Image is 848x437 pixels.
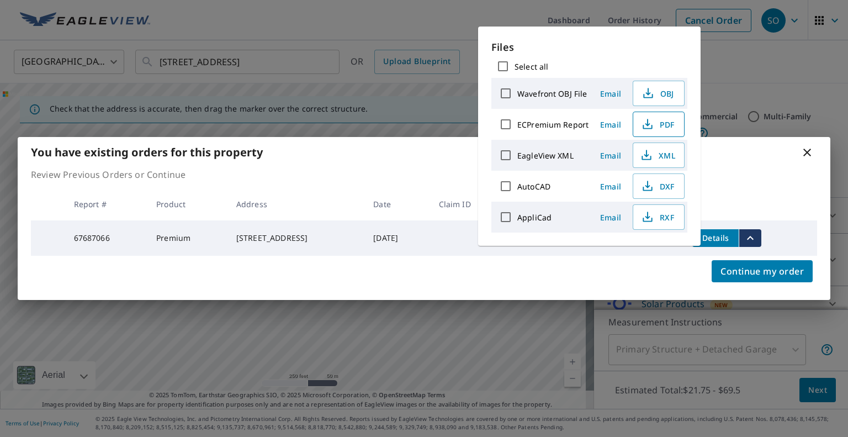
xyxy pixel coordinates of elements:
[515,61,548,72] label: Select all
[692,229,739,247] button: detailsBtn-67687066
[491,40,687,55] p: Files
[517,119,589,130] label: ECPremium Report
[364,220,430,256] td: [DATE]
[640,149,675,162] span: XML
[65,188,148,220] th: Report #
[517,88,587,99] label: Wavefront OBJ File
[640,210,675,224] span: RXF
[227,188,364,220] th: Address
[593,147,628,164] button: Email
[31,168,817,181] p: Review Previous Orders or Continue
[430,188,507,220] th: Claim ID
[720,264,804,279] span: Continue my order
[597,88,624,99] span: Email
[517,212,552,223] label: AppliCad
[597,150,624,161] span: Email
[517,150,574,161] label: EagleView XML
[712,260,813,282] button: Continue my order
[633,173,685,199] button: DXF
[640,180,675,193] span: DXF
[593,85,628,102] button: Email
[633,81,685,106] button: OBJ
[597,119,624,130] span: Email
[633,143,685,168] button: XML
[597,181,624,192] span: Email
[236,233,356,244] div: [STREET_ADDRESS]
[517,181,550,192] label: AutoCAD
[633,204,685,230] button: RXF
[597,212,624,223] span: Email
[147,220,227,256] td: Premium
[31,145,263,160] b: You have existing orders for this property
[640,118,675,131] span: PDF
[699,233,732,243] span: Details
[633,112,685,137] button: PDF
[65,220,148,256] td: 67687066
[364,188,430,220] th: Date
[593,116,628,133] button: Email
[147,188,227,220] th: Product
[739,229,761,247] button: filesDropdownBtn-67687066
[593,178,628,195] button: Email
[640,87,675,100] span: OBJ
[593,209,628,226] button: Email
